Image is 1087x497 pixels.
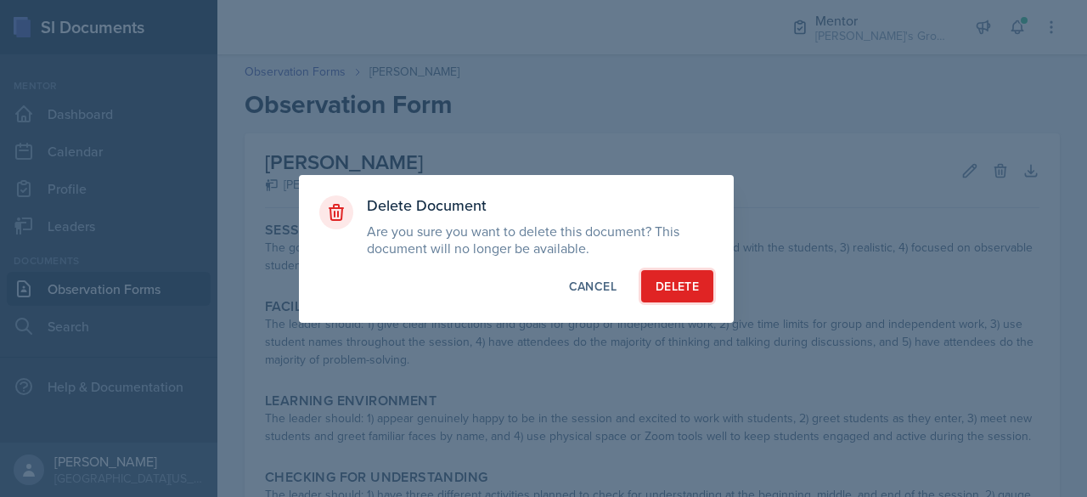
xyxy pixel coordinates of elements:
button: Delete [641,270,713,302]
div: Cancel [569,278,617,295]
button: Cancel [555,270,631,302]
div: Delete [656,278,699,295]
h3: Delete Document [367,195,713,216]
p: Are you sure you want to delete this document? This document will no longer be available. [367,223,713,257]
